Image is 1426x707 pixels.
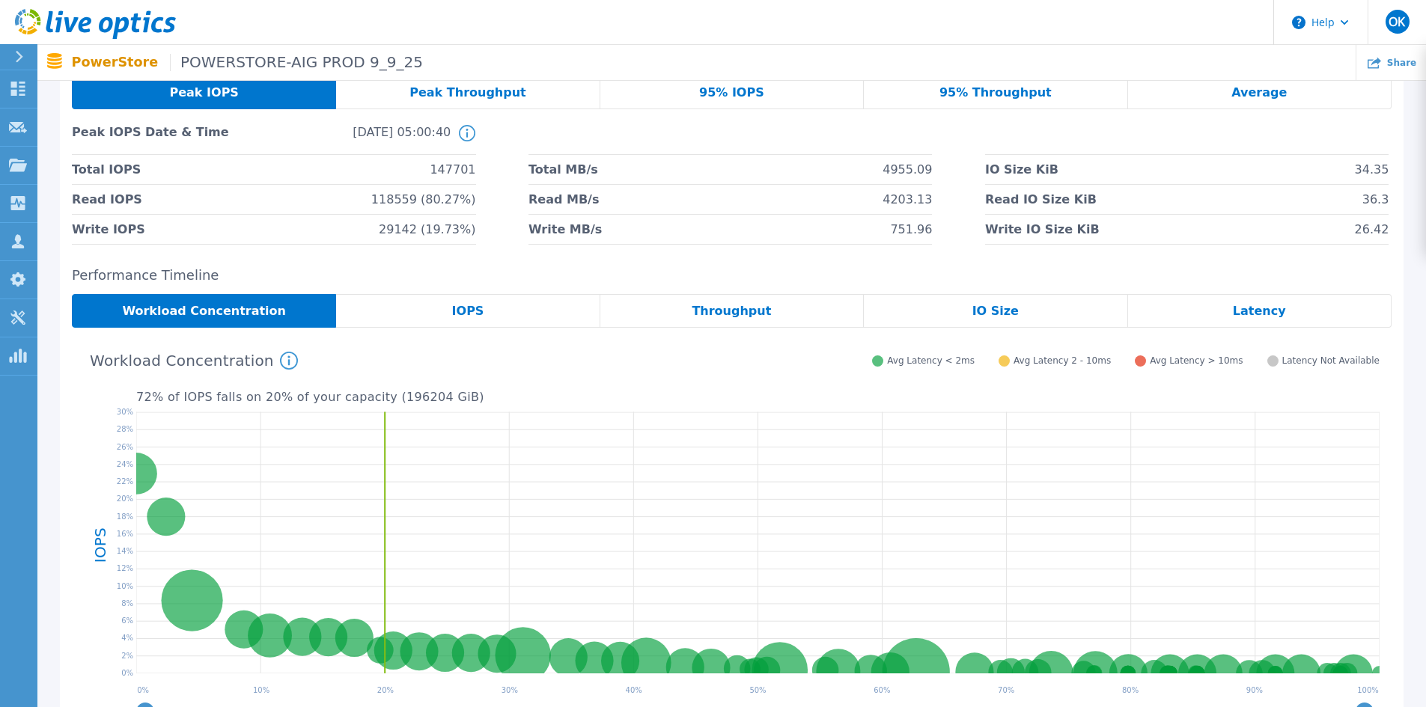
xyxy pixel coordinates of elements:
text: 2% [121,651,133,659]
h2: Performance Timeline [72,268,1392,284]
p: PowerStore [72,54,423,71]
text: 0% [121,669,133,677]
span: Latency Not Available [1282,355,1380,367]
span: 29142 (19.73%) [379,215,475,244]
text: 4% [121,634,133,642]
span: Read IO Size KiB [985,185,1097,214]
span: 95% IOPS [699,87,764,99]
span: Workload Concentration [122,305,286,317]
span: Write IO Size KiB [985,215,1100,244]
span: Peak Throughput [409,87,526,99]
span: Latency [1233,305,1286,317]
span: Total MB/s [528,155,598,184]
span: IOPS [452,305,484,317]
span: OK [1389,16,1405,28]
text: 30 % [502,686,518,694]
text: 80 % [1122,686,1139,694]
span: Write MB/s [528,215,602,244]
span: Peak IOPS [169,87,238,99]
text: 6% [121,616,133,625]
p: 72 % of IOPS falls on 20 % of your capacity ( 196204 GiB ) [136,391,1380,404]
text: 60 % [874,686,890,694]
text: 8% [121,599,133,607]
h4: IOPS [93,489,108,601]
span: Avg Latency 2 - 10ms [1014,355,1111,367]
span: POWERSTORE-AIG PROD 9_9_25 [170,54,423,71]
text: 40 % [626,686,642,694]
text: 50 % [749,686,766,694]
span: [DATE] 05:00:40 [261,125,451,154]
span: 36.3 [1362,185,1389,214]
span: Read MB/s [528,185,599,214]
text: 26% [117,442,133,450]
span: 34.35 [1355,155,1389,184]
span: 118559 (80.27%) [371,185,476,214]
text: 20 % [377,686,394,694]
span: 26.42 [1355,215,1389,244]
span: Average [1231,87,1287,99]
text: 30% [117,408,133,416]
span: Total IOPS [72,155,141,184]
text: 0 % [137,686,149,694]
text: 70 % [998,686,1014,694]
span: IO Size [972,305,1019,317]
span: Avg Latency < 2ms [887,355,975,367]
text: 28% [117,425,133,433]
span: 751.96 [890,215,932,244]
span: IO Size KiB [985,155,1058,184]
span: Throughput [692,305,771,317]
text: 90 % [1246,686,1263,694]
text: 24% [117,460,133,468]
text: 22% [117,477,133,486]
span: 4955.09 [883,155,932,184]
span: Share [1387,58,1416,67]
text: 10 % [253,686,269,694]
span: 95% Throughput [939,87,1052,99]
span: Peak IOPS Date & Time [72,125,261,154]
span: Read IOPS [72,185,142,214]
h4: Workload Concentration [90,352,298,370]
text: 100 % [1357,686,1379,694]
span: Avg Latency > 10ms [1150,355,1243,367]
span: 147701 [430,155,475,184]
span: 4203.13 [883,185,932,214]
span: Write IOPS [72,215,145,244]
